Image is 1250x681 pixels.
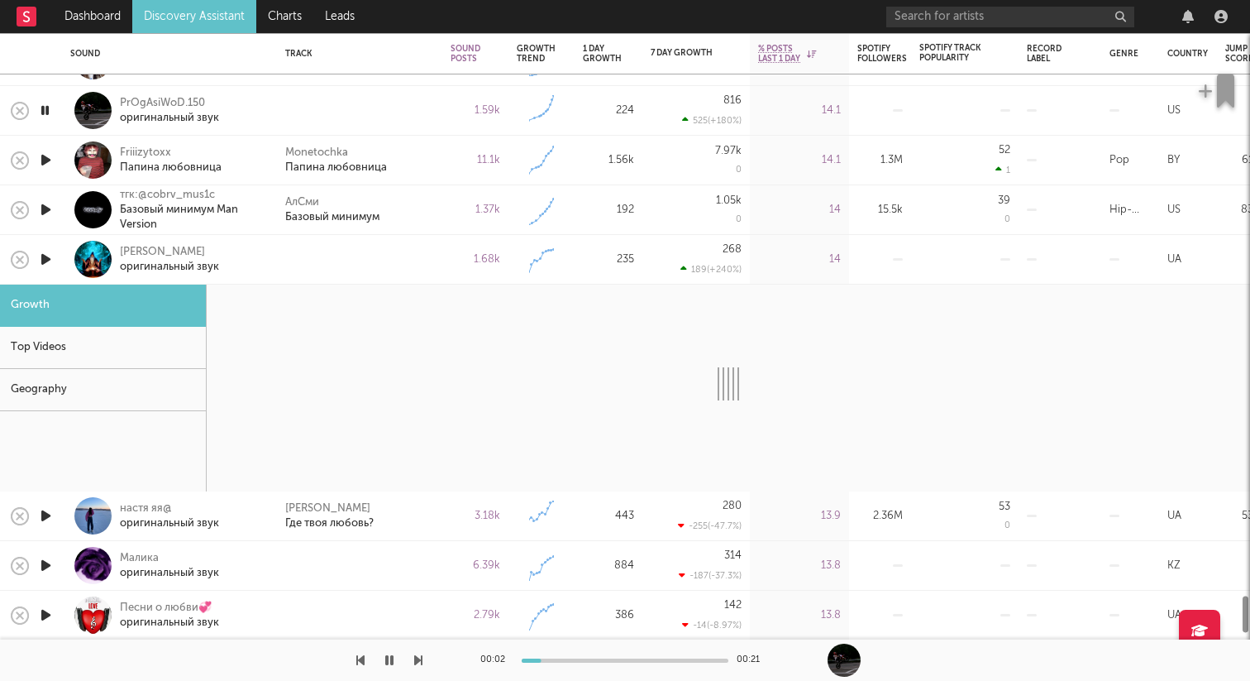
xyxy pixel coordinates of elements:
div: 2.36M [857,506,903,526]
div: 52 [999,145,1010,156]
a: FriiizytoxxПапина любовница [120,146,222,175]
div: UA [1167,250,1181,270]
div: настя яя@ [120,501,219,516]
div: Track [285,49,426,59]
div: 7.97k [715,146,742,156]
input: Search for artists [886,7,1134,27]
div: Genre [1109,49,1138,59]
div: 39 [998,195,1010,206]
div: Базовый минимум Man Version [120,203,265,233]
a: [PERSON_NAME] [285,501,370,516]
div: Pop [1109,151,1129,170]
div: Sound Posts [451,44,480,64]
div: 884 [583,556,634,576]
div: US [1167,101,1181,121]
div: 14.1 [758,101,841,121]
div: 0 [1004,521,1010,530]
div: 314 [724,550,742,561]
div: 13.8 [758,606,841,626]
div: -187 ( -37.3 % ) [679,570,742,581]
div: 1.05k [716,195,742,206]
div: -255 ( -47.7 % ) [678,520,742,531]
div: Spotify Track Popularity [919,43,985,63]
div: 3.18k [451,506,500,526]
a: Песни о любви💞оригинальный звук [120,601,219,631]
div: 11.1k [451,151,500,170]
div: 1 [995,165,1010,175]
div: оригинальный звук [120,260,219,275]
a: Папина любовница [285,161,387,175]
div: 1.3M [857,151,903,170]
div: 0 [736,215,742,224]
a: Маликаоригинальный звук [120,551,219,581]
div: Growth Trend [517,44,558,64]
div: 53 [999,501,1010,512]
div: Hip-Hop/Rap [1109,200,1151,220]
div: 189 ( +240 % ) [680,264,742,275]
div: -14 ( -8.97 % ) [682,620,742,631]
div: 0 [1004,215,1010,224]
div: 7 Day Growth [651,48,717,58]
div: 14.1 [758,151,841,170]
div: 142 [724,600,742,611]
div: Record Label [1027,44,1068,64]
div: UA [1167,606,1181,626]
div: 268 [723,244,742,255]
div: 1.68k [451,250,500,270]
div: 1.59k [451,101,500,121]
div: 1 Day Growth [583,44,622,64]
a: Monetochka [285,146,348,161]
div: Country [1167,49,1208,59]
div: 2.79k [451,606,500,626]
div: тгк:@cobrv_mus1c [120,188,265,203]
div: Песни о любви💞 [120,601,219,616]
div: 235 [583,250,634,270]
a: Базовый минимум [285,210,379,225]
div: Малика [120,551,219,566]
div: 280 [723,501,742,511]
div: 14 [758,250,841,270]
div: 443 [583,506,634,526]
div: 13.9 [758,506,841,526]
div: 6.39k [451,556,500,576]
a: настя яя@оригинальный звук [120,501,219,531]
div: UA [1167,506,1181,526]
div: PrOgAsiWoD.150 [120,96,219,111]
div: 14 [758,200,841,220]
div: 192 [583,200,634,220]
div: оригинальный звук [120,616,219,631]
div: [PERSON_NAME] [120,245,219,260]
div: Spotify Followers [857,44,907,64]
div: KZ [1167,556,1181,576]
div: 386 [583,606,634,626]
div: 0 [736,165,742,175]
div: оригинальный звук [120,566,219,581]
div: оригинальный звук [120,516,219,531]
div: Sound [70,49,260,59]
div: 1.37k [451,200,500,220]
div: Папина любовница [120,161,222,175]
div: 1.56k [583,151,634,170]
div: 15.5k [857,200,903,220]
div: 525 ( +180 % ) [682,115,742,126]
span: % Posts Last 1 Day [758,44,803,64]
div: US [1167,200,1181,220]
a: АлСми [285,195,319,210]
a: Где твоя любовь? [285,516,374,531]
div: 816 [723,95,742,106]
div: оригинальный звук [120,111,219,126]
div: 13.8 [758,556,841,576]
div: 00:21 [737,650,770,670]
div: BY [1167,151,1180,170]
div: 224 [583,101,634,121]
div: Friiizytoxx [120,146,222,161]
a: PrOgAsiWoD.150оригинальный звук [120,96,219,126]
a: [PERSON_NAME]оригинальный звук [120,245,219,275]
a: тгк:@cobrv_mus1cБазовый минимум Man Version [120,188,265,233]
